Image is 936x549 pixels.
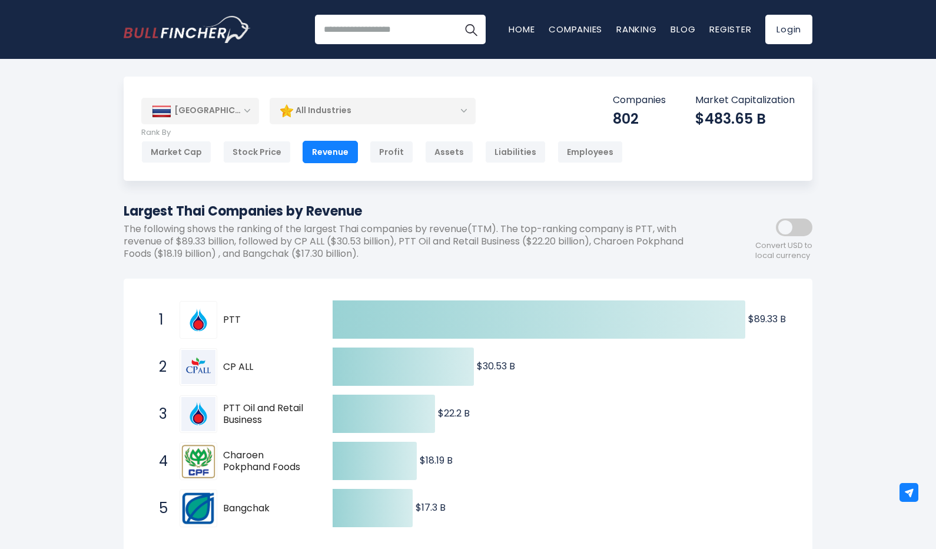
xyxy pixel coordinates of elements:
a: Register [709,23,751,35]
button: Search [456,15,486,44]
a: Ranking [616,23,656,35]
p: Market Capitalization [695,94,795,107]
text: $17.3 B [416,501,446,514]
span: CP ALL [223,361,312,373]
text: $18.19 B [420,454,453,467]
img: PTT [181,303,215,337]
div: Liabilities [485,141,546,163]
p: The following shows the ranking of the largest Thai companies by revenue(TTM). The top-ranking co... [124,223,706,260]
div: [GEOGRAPHIC_DATA] [141,98,259,124]
h1: Largest Thai Companies by Revenue [124,201,706,221]
span: 4 [153,451,165,471]
div: Market Cap [141,141,211,163]
text: $30.53 B [477,359,515,373]
div: 802 [613,110,666,128]
div: Employees [557,141,623,163]
span: PTT [223,314,312,326]
span: 2 [153,357,165,377]
img: Bangchak [181,491,215,525]
a: Companies [549,23,602,35]
a: Login [765,15,812,44]
span: Convert USD to local currency [755,241,812,261]
div: Assets [425,141,473,163]
text: $89.33 B [748,312,786,326]
p: Rank By [141,128,623,138]
div: Profit [370,141,413,163]
div: Revenue [303,141,358,163]
p: Companies [613,94,666,107]
a: Go to homepage [124,16,250,43]
div: Stock Price [223,141,291,163]
span: 3 [153,404,165,424]
span: 5 [153,498,165,518]
span: Charoen Pokphand Foods [223,449,312,474]
a: Home [509,23,535,35]
span: PTT Oil and Retail Business [223,402,312,427]
span: 1 [153,310,165,330]
img: Charoen Pokphand Foods [181,445,215,478]
text: $22.2 B [438,406,470,420]
a: Blog [671,23,695,35]
div: All Industries [270,97,476,124]
img: PTT Oil and Retail Business [181,397,215,431]
img: Bullfincher logo [124,16,251,43]
img: CP ALL [181,350,215,384]
div: $483.65 B [695,110,795,128]
span: Bangchak [223,502,312,515]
